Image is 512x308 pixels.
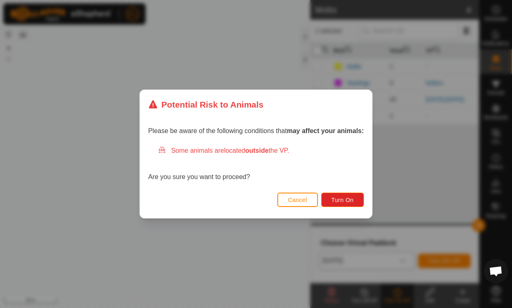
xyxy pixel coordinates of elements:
a: Open chat [484,259,508,283]
strong: outside [245,147,269,154]
span: Cancel [288,197,307,203]
span: located the VP. [224,147,289,154]
span: Turn On [331,197,354,203]
div: Are you sure you want to proceed? [148,146,364,182]
div: Some animals are [158,146,364,156]
div: Potential Risk to Animals [148,98,263,111]
button: Cancel [277,193,318,207]
button: Turn On [321,193,364,207]
span: Please be aware of the following conditions that [148,127,364,134]
strong: may affect your animals: [287,127,364,134]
